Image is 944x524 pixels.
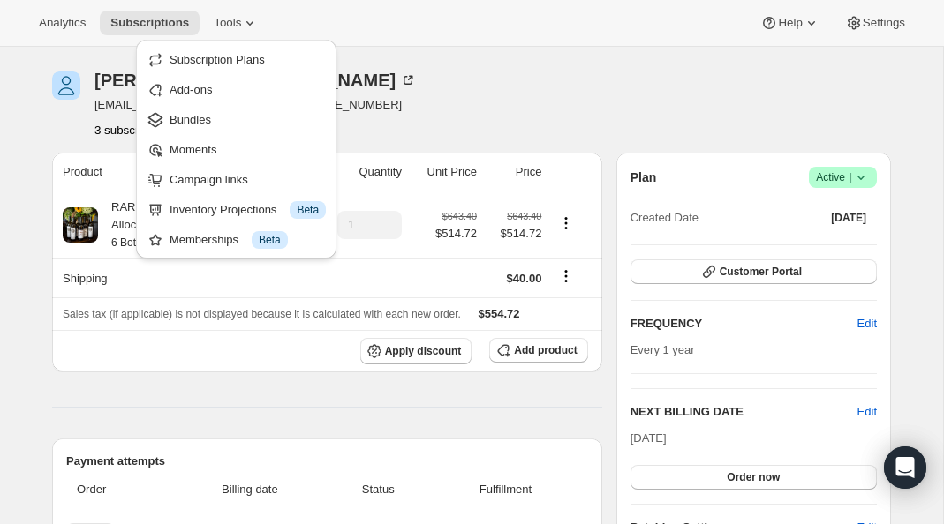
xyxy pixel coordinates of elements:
[631,465,877,490] button: Order now
[847,310,887,338] button: Edit
[141,105,331,133] button: Bundles
[435,225,477,243] span: $514.72
[863,16,905,30] span: Settings
[850,170,852,184] span: |
[727,470,780,484] span: Order now
[52,258,313,297] th: Shipping
[631,431,667,445] span: [DATE]
[482,153,547,191] th: Price
[552,266,580,286] button: Shipping actions
[631,343,695,356] span: Every 1 year
[100,11,200,35] button: Subscriptions
[170,231,326,249] div: Memberships
[170,53,265,66] span: Subscription Plans
[489,338,587,363] button: Add product
[170,143,216,156] span: Moments
[94,121,191,138] button: Product actions
[631,315,857,333] h2: FREQUENCY
[66,453,588,470] h2: Payment attempts
[487,225,541,243] span: $514.72
[110,16,189,30] span: Subscriptions
[857,403,877,421] button: Edit
[631,209,699,227] span: Created Date
[214,16,241,30] span: Tools
[111,236,179,249] small: 6 Bottles (Fall)
[63,308,461,320] span: Sales tax (if applicable) is not displayed because it is calculated with each new order.
[203,11,269,35] button: Tools
[750,11,830,35] button: Help
[507,211,541,221] small: $643.40
[407,153,482,191] th: Unit Price
[28,11,96,35] button: Analytics
[170,173,248,186] span: Campaign links
[631,168,657,186] h2: Plan
[39,16,86,30] span: Analytics
[141,195,331,223] button: Inventory Projections
[141,135,331,163] button: Moments
[631,403,857,421] h2: NEXT BILLING DATE
[820,206,877,230] button: [DATE]
[66,470,172,509] th: Order
[63,207,98,243] img: product img
[385,344,462,358] span: Apply discount
[259,233,281,247] span: Beta
[720,265,802,279] span: Customer Portal
[816,168,870,186] span: Active
[297,203,319,217] span: Beta
[94,71,417,89] div: [PERSON_NAME] [PERSON_NAME]
[170,83,212,96] span: Add-ons
[52,71,80,100] span: Nancy Jerdee
[434,481,577,498] span: Fulfillment
[552,213,580,233] button: Product actions
[141,165,331,193] button: Campaign links
[98,198,257,251] div: RARECAT Custom 6 Bottle Allocation
[778,16,802,30] span: Help
[514,343,577,357] span: Add product
[141,75,331,103] button: Add-ons
[94,96,417,114] span: [EMAIL_ADDRESS][DOMAIN_NAME] · [PHONE_NUMBER]
[631,259,877,284] button: Customer Portal
[177,481,323,498] span: Billing date
[884,446,926,489] div: Open Intercom Messenger
[170,113,211,126] span: Bundles
[479,307,520,320] span: $554.72
[507,272,542,285] span: $40.00
[834,11,916,35] button: Settings
[52,153,313,191] th: Product
[313,153,407,191] th: Quantity
[360,338,472,364] button: Apply discount
[141,45,331,73] button: Subscription Plans
[831,211,866,225] span: [DATE]
[333,481,423,498] span: Status
[857,315,877,333] span: Edit
[442,211,477,221] small: $643.40
[141,225,331,253] button: Memberships
[170,201,326,219] div: Inventory Projections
